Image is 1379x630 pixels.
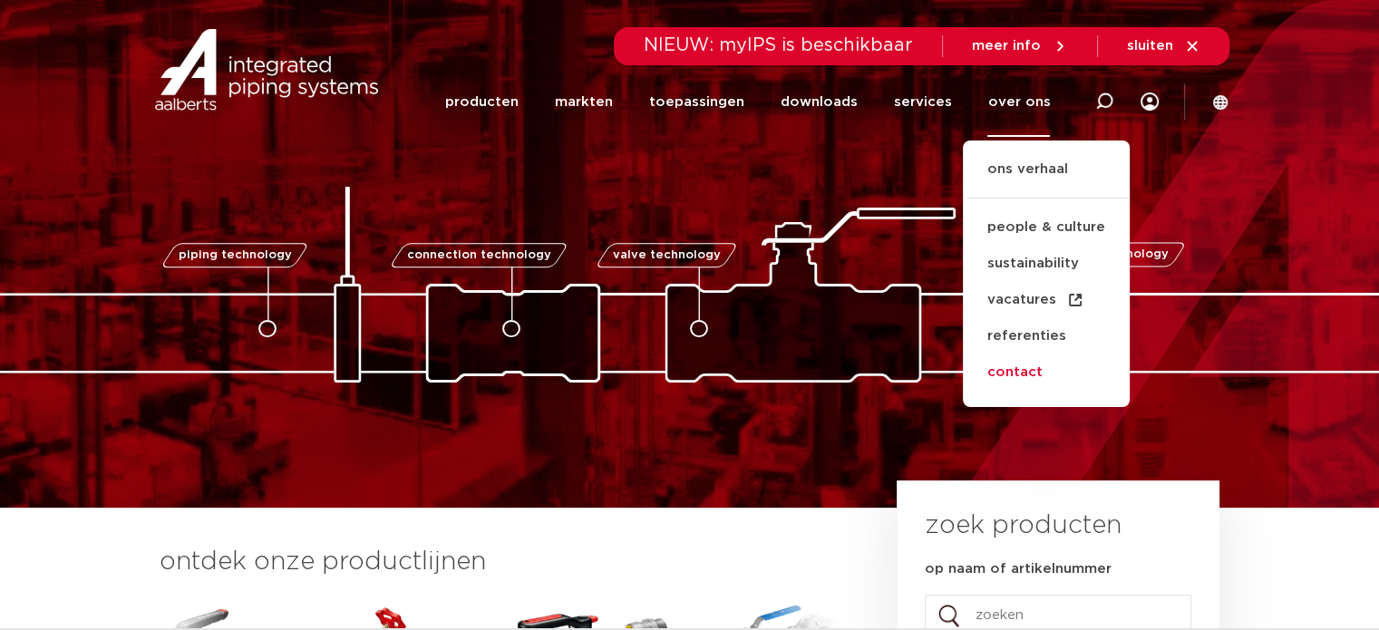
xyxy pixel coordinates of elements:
[160,544,836,580] h3: ontdek onze productlijnen
[963,318,1130,354] a: referenties
[963,209,1130,246] a: people & culture
[613,249,721,261] span: valve technology
[963,246,1130,282] a: sustainability
[179,249,292,261] span: piping technology
[925,560,1112,578] label: op naam of artikelnummer
[1035,249,1169,261] span: fastening technology
[780,67,857,137] a: downloads
[963,282,1130,318] a: vacatures
[963,159,1130,199] a: ons verhaal
[972,38,1068,54] a: meer info
[406,249,550,261] span: connection technology
[925,508,1122,544] h3: zoek producten
[1127,38,1200,54] a: sluiten
[963,354,1130,391] a: contact
[444,67,518,137] a: producten
[648,67,743,137] a: toepassingen
[987,67,1050,137] a: over ons
[893,67,951,137] a: services
[1127,39,1173,53] span: sluiten
[444,67,1050,137] nav: Menu
[644,36,913,54] span: NIEUW: myIPS is beschikbaar
[972,39,1041,53] span: meer info
[554,67,612,137] a: markten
